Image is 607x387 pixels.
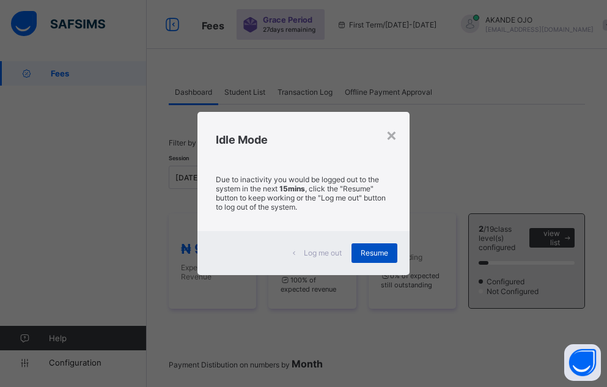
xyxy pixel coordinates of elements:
[216,133,392,146] h2: Idle Mode
[564,344,601,381] button: Open asap
[361,248,388,257] span: Resume
[216,175,392,212] p: Due to inactivity you would be logged out to the system in the next , click the "Resume" button t...
[386,124,397,145] div: ×
[304,248,342,257] span: Log me out
[279,184,305,193] strong: 15mins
